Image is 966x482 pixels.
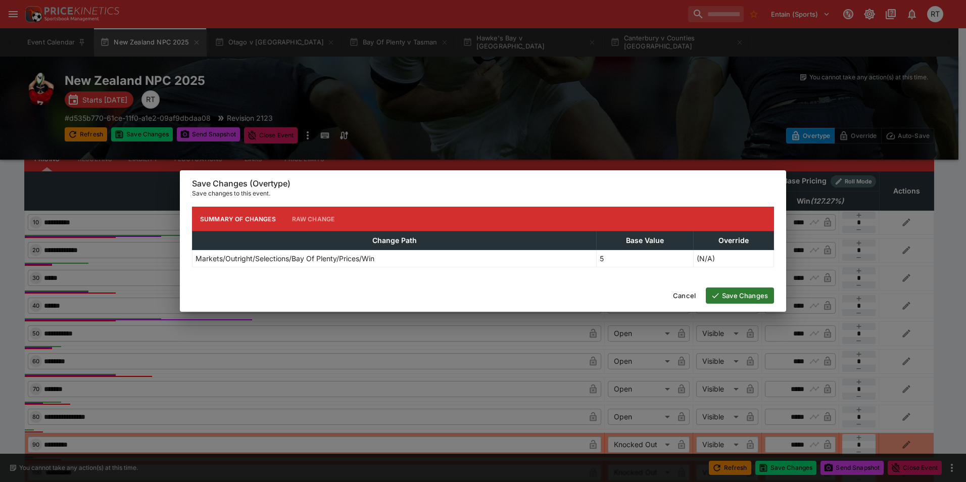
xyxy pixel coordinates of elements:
[597,231,694,250] th: Base Value
[706,287,774,304] button: Save Changes
[192,231,597,250] th: Change Path
[192,207,284,231] button: Summary of Changes
[693,250,774,267] td: (N/A)
[192,188,774,199] p: Save changes to this event.
[667,287,702,304] button: Cancel
[192,178,774,189] h6: Save Changes (Overtype)
[693,231,774,250] th: Override
[196,253,374,264] p: Markets/Outright/Selections/Bay Of Plenty/Prices/Win
[284,207,343,231] button: Raw Change
[597,250,694,267] td: 5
